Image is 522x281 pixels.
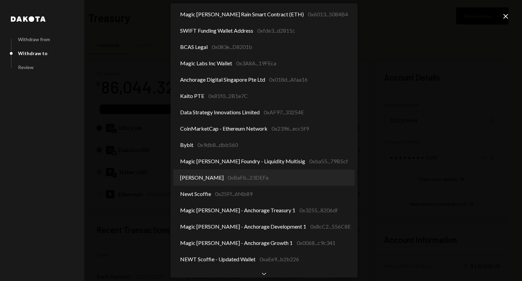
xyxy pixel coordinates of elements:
span: SWIFT Funding Wallet Address [180,27,253,35]
div: Withdraw from [18,36,50,42]
div: 0x2396...ecc5f9 [272,125,309,133]
div: 0x81f0...2B1e7C [208,92,248,100]
div: 0x6013...5084B4 [308,10,348,18]
div: 0x018d...Afaa16 [269,76,308,84]
div: 0x9db8...dbb560 [197,141,238,149]
div: 0x083e...D8201b [212,43,252,51]
span: BCAS Legal [180,43,208,51]
span: [PERSON_NAME] [180,173,224,182]
div: 0xAF97...33254E [264,108,304,116]
div: 0x3A8A...19FEca [236,59,276,67]
div: Review [18,64,34,70]
span: Magic [PERSON_NAME] - Anchorage Treasury 1 [180,206,295,214]
div: 0xBaFb...23DEFa [228,173,268,182]
div: 0xba55...79B5cf [309,157,348,165]
span: Magic [PERSON_NAME] Rain Smart Contract (ETH) [180,10,304,18]
span: Magic [PERSON_NAME] - Anchorage Growth 1 [180,239,293,247]
div: 0x8cC2...556C8E [310,222,351,231]
div: 0xaEe9...b2b226 [260,255,299,263]
span: Anchorage Digital Singapore Pte Ltd [180,76,265,84]
span: Data Strategy Innovations Limited [180,108,260,116]
div: 0x25Ff...6f4b89 [215,190,253,198]
span: Kaito PTE [180,92,204,100]
div: 0x0068...c9c341 [297,239,335,247]
span: Bybit [180,141,193,149]
span: Magic Labs Inc Wallet [180,59,232,67]
span: Magic [PERSON_NAME] - Anchorage Development 1 [180,222,306,231]
div: 0xfde3...d2811c [257,27,295,35]
div: Withdraw to [18,50,48,56]
div: 0x3255...8206df [299,206,338,214]
span: CoinMarketCap - Ethereum Network [180,125,267,133]
span: NEWT Scoffie - Updated Wallet [180,255,256,263]
span: Newt Scoffie [180,190,211,198]
span: Magic [PERSON_NAME] Foundry - Liquidity Multisig [180,157,305,165]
